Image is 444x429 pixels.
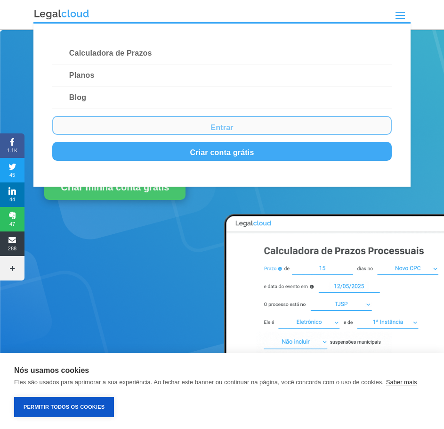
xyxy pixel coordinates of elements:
[185,205,444,417] img: Calculadora de Prazos Processuais Legalcloud
[14,379,384,386] p: Eles são usados para aprimorar a sua experiência. Ao fechar este banner ou continuar na página, v...
[52,142,392,161] a: Criar conta grátis
[52,42,392,65] a: Calculadora de Prazos
[14,397,114,417] button: Permitir Todos os Cookies
[386,379,417,386] a: Saber mais
[44,174,186,200] a: Criar minha conta grátis
[14,366,89,374] strong: Nós usamos cookies
[52,65,392,87] a: Planos
[52,87,392,109] a: Blog
[52,116,392,135] a: Entrar
[33,8,90,21] img: Logo da Legalcloud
